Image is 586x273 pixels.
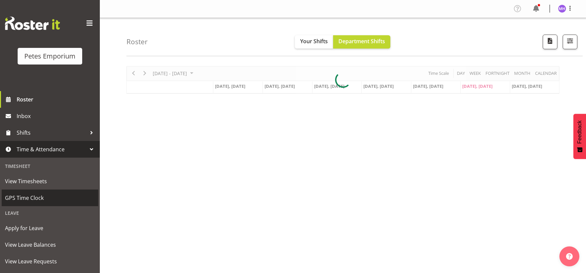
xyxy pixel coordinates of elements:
[300,38,328,45] span: Your Shifts
[5,193,95,203] span: GPS Time Clock
[543,35,557,49] button: Download a PDF of the roster according to the set date range.
[17,128,87,138] span: Shifts
[295,35,333,49] button: Your Shifts
[563,35,577,49] button: Filter Shifts
[2,220,98,236] a: Apply for Leave
[2,206,98,220] div: Leave
[2,253,98,270] a: View Leave Requests
[126,38,148,46] h4: Roster
[2,236,98,253] a: View Leave Balances
[17,144,87,154] span: Time & Attendance
[17,94,97,104] span: Roster
[17,111,97,121] span: Inbox
[566,253,573,260] img: help-xxl-2.png
[558,5,566,13] img: mackenzie-halford4471.jpg
[333,35,390,49] button: Department Shifts
[338,38,385,45] span: Department Shifts
[5,17,60,30] img: Rosterit website logo
[2,159,98,173] div: Timesheet
[2,190,98,206] a: GPS Time Clock
[2,173,98,190] a: View Timesheets
[577,120,583,144] span: Feedback
[5,256,95,266] span: View Leave Requests
[5,223,95,233] span: Apply for Leave
[5,176,95,186] span: View Timesheets
[5,240,95,250] span: View Leave Balances
[24,51,76,61] div: Petes Emporium
[573,114,586,159] button: Feedback - Show survey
